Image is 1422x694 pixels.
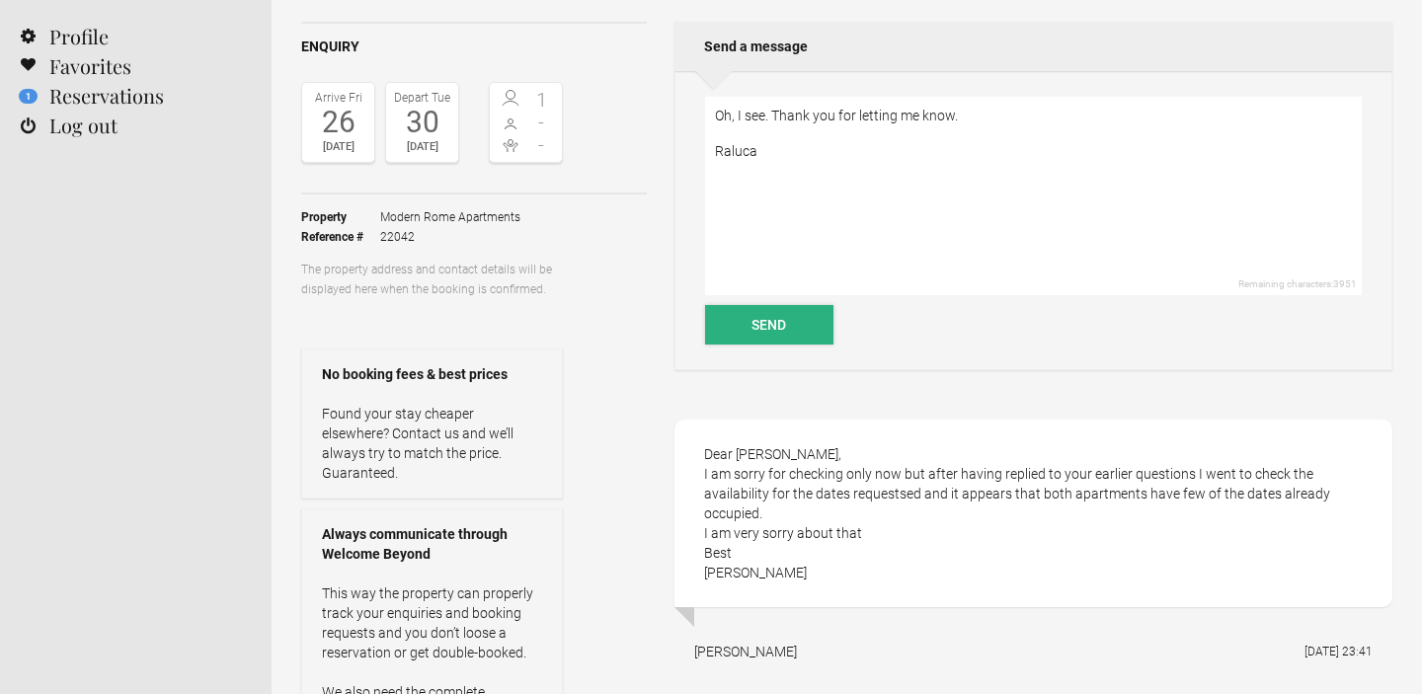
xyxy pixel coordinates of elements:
[301,207,380,227] strong: Property
[301,37,647,57] h2: Enquiry
[322,524,542,564] strong: Always communicate through Welcome Beyond
[674,22,1392,71] h2: Send a message
[705,305,833,345] button: Send
[301,260,563,299] p: The property address and contact details will be displayed here when the booking is confirmed.
[526,90,558,110] span: 1
[322,364,542,384] strong: No booking fees & best prices
[307,88,369,108] div: Arrive Fri
[526,135,558,155] span: -
[694,642,797,661] div: [PERSON_NAME]
[307,137,369,157] div: [DATE]
[674,420,1392,607] div: Dear [PERSON_NAME], I am sorry for checking only now but after having replied to your earlier que...
[301,227,380,247] strong: Reference #
[391,88,453,108] div: Depart Tue
[380,227,520,247] span: 22042
[322,404,542,483] p: Found your stay cheaper elsewhere? Contact us and we’ll always try to match the price. Guaranteed.
[307,108,369,137] div: 26
[19,89,38,104] flynt-notification-badge: 1
[391,137,453,157] div: [DATE]
[1304,645,1373,658] flynt-date-display: [DATE] 23:41
[526,113,558,132] span: -
[391,108,453,137] div: 30
[380,207,520,227] span: Modern Rome Apartments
